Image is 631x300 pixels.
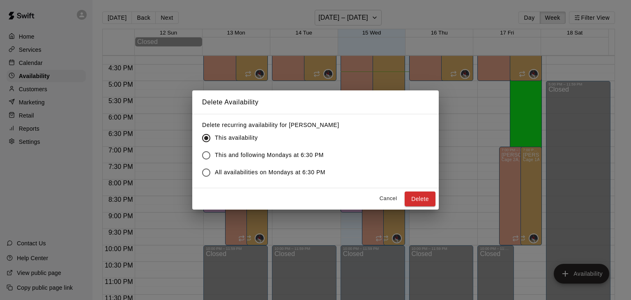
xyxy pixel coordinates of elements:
span: This and following Mondays at 6:30 PM [215,151,324,159]
span: This availability [215,134,258,142]
span: All availabilities on Mondays at 6:30 PM [215,168,325,177]
h2: Delete Availability [192,90,439,114]
label: Delete recurring availability for [PERSON_NAME] [202,121,339,129]
button: Delete [405,192,435,207]
button: Cancel [375,192,401,205]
